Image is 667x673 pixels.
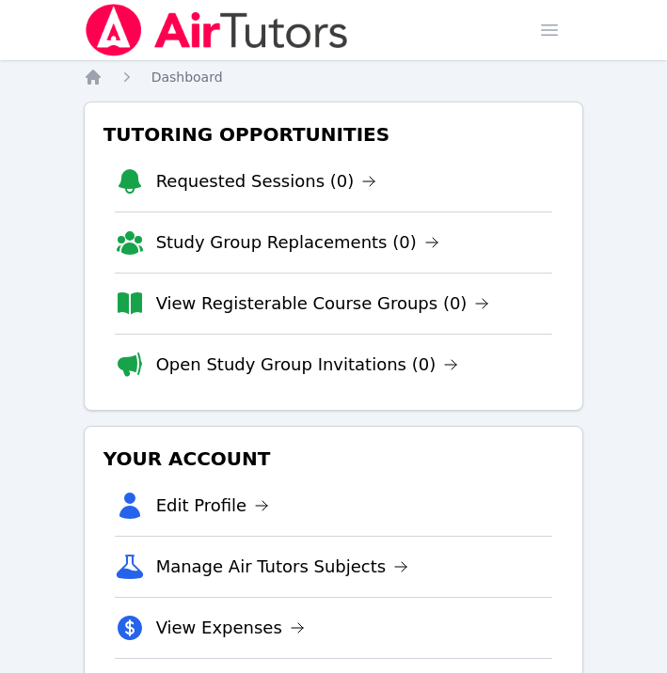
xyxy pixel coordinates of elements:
a: Requested Sessions (0) [156,168,377,195]
h3: Tutoring Opportunities [100,117,568,151]
a: Edit Profile [156,493,270,519]
a: Dashboard [151,68,223,86]
img: Air Tutors [84,4,350,56]
a: Manage Air Tutors Subjects [156,554,409,580]
a: View Registerable Course Groups (0) [156,290,490,317]
span: Dashboard [151,70,223,85]
nav: Breadcrumb [84,68,584,86]
h3: Your Account [100,442,568,476]
a: View Expenses [156,615,305,641]
a: Open Study Group Invitations (0) [156,352,459,378]
a: Study Group Replacements (0) [156,229,439,256]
